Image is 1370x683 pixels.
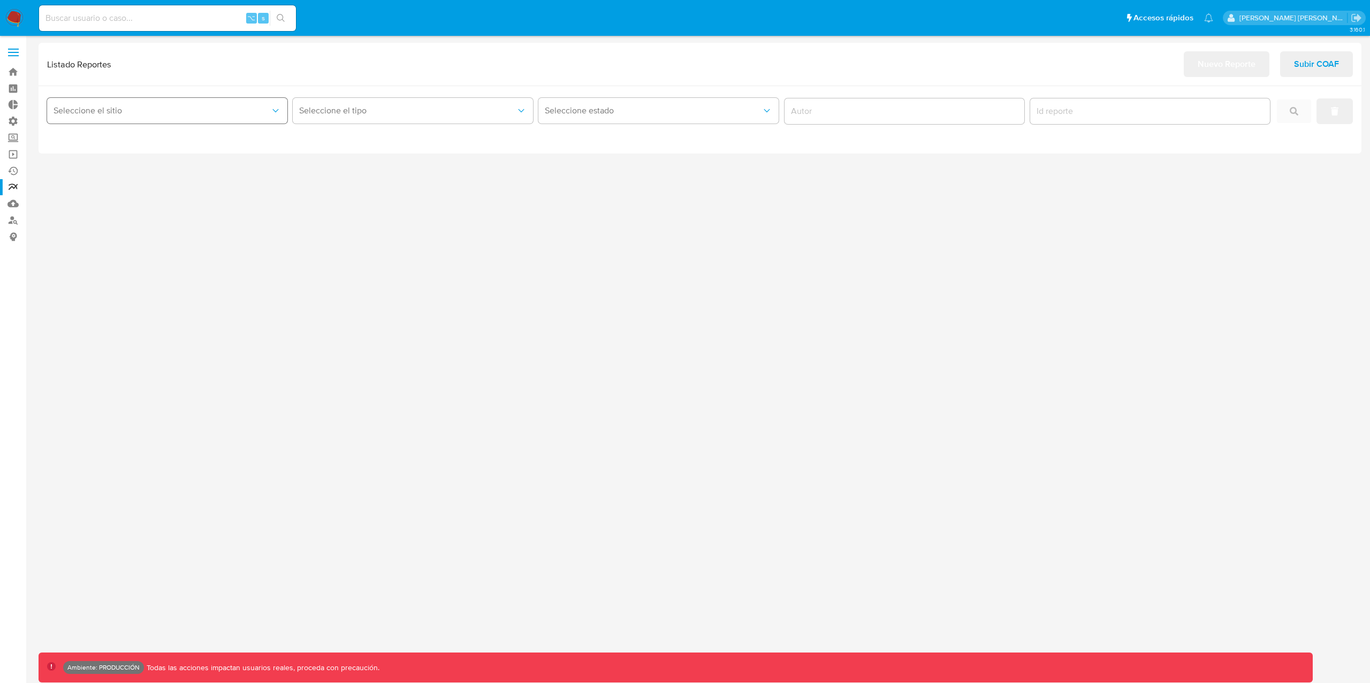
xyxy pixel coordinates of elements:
a: Salir [1351,12,1362,24]
p: Todas las acciones impactan usuarios reales, proceda con precaución. [144,663,379,673]
a: Notificaciones [1204,13,1213,22]
button: search-icon [270,11,292,26]
p: Ambiente: PRODUCCIÓN [67,665,140,670]
span: ⌥ [247,13,255,23]
span: Accesos rápidos [1133,12,1193,24]
p: leidy.martinez@mercadolibre.com.co [1239,13,1348,23]
span: s [262,13,265,23]
input: Buscar usuario o caso... [39,11,296,25]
